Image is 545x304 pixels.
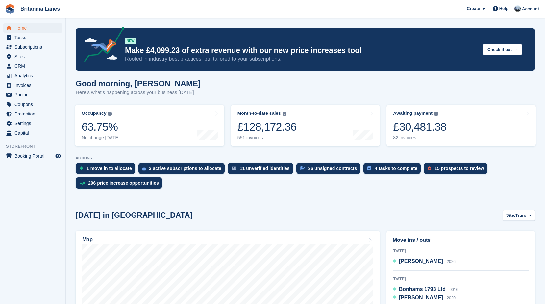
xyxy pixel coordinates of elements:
[240,166,290,171] div: 11 unverified identities
[399,286,446,292] span: Bonhams 1793 Ltd
[237,135,297,140] div: 551 invoices
[76,156,535,160] p: ACTIONS
[393,135,446,140] div: 82 invoices
[6,143,65,150] span: Storefront
[3,23,62,33] a: menu
[14,151,54,161] span: Booking Portal
[82,120,120,134] div: 63.75%
[367,166,371,170] img: task-75834270c22a3079a89374b754ae025e5fb1db73e45f91037f5363f120a921f8.svg
[393,236,529,244] h2: Move ins / outs
[3,33,62,42] a: menu
[3,128,62,138] a: menu
[82,135,120,140] div: No change [DATE]
[87,166,132,171] div: 1 move in to allocate
[393,257,456,266] a: [PERSON_NAME] 2026
[125,55,478,63] p: Rooted in industry best practices, but tailored to your subscriptions.
[386,105,536,146] a: Awaiting payment £30,481.38 82 invoices
[393,285,458,294] a: Bonhams 1793 Ltd 0016
[80,182,85,185] img: price_increase_opportunities-93ffe204e8149a01c8c9dc8f82e8f89637d9d84a8eef4429ea346261dce0b2c0.svg
[3,81,62,90] a: menu
[14,71,54,80] span: Analytics
[393,111,433,116] div: Awaiting payment
[3,52,62,61] a: menu
[237,120,297,134] div: £128,172.36
[14,100,54,109] span: Coupons
[232,166,236,170] img: verify_identity-adf6edd0f0f0b5bbfe63781bf79b02c33cf7c696d77639b501bdc392416b5a36.svg
[424,163,491,177] a: 15 prospects to review
[228,163,296,177] a: 11 unverified identities
[434,112,438,116] img: icon-info-grey-7440780725fd019a000dd9b08b2336e03edf1995a4989e88bcd33f0948082b44.svg
[514,5,521,12] img: John Millership
[142,166,146,171] img: active_subscription_to_allocate_icon-d502201f5373d7db506a760aba3b589e785aa758c864c3986d89f69b8ff3...
[375,166,417,171] div: 4 tasks to complete
[515,212,526,219] span: Truro
[14,52,54,61] span: Sites
[149,166,221,171] div: 3 active subscriptions to allocate
[18,3,62,14] a: Britannia Lanes
[3,90,62,99] a: menu
[503,210,535,221] button: Site: Truro
[125,46,478,55] p: Make £4,099.23 of extra revenue with our new price increases tool
[447,259,456,264] span: 2026
[3,71,62,80] a: menu
[467,5,480,12] span: Create
[499,5,508,12] span: Help
[3,151,62,161] a: menu
[428,166,431,170] img: prospect-51fa495bee0391a8d652442698ab0144808aea92771e9ea1ae160a38d050c398.svg
[3,42,62,52] a: menu
[79,27,125,64] img: price-adjustments-announcement-icon-8257ccfd72463d97f412b2fc003d46551f7dbcb40ab6d574587a9cd5c0d94...
[14,23,54,33] span: Home
[76,89,201,96] p: Here's what's happening across your business [DATE]
[308,166,357,171] div: 26 unsigned contracts
[14,33,54,42] span: Tasks
[76,177,165,192] a: 296 price increase opportunities
[14,81,54,90] span: Invoices
[82,111,106,116] div: Occupancy
[82,237,93,242] h2: Map
[237,111,281,116] div: Month-to-date sales
[393,294,456,302] a: [PERSON_NAME] 2020
[14,62,54,71] span: CRM
[300,166,305,170] img: contract_signature_icon-13c848040528278c33f63329250d36e43548de30e8caae1d1a13099fd9432cc5.svg
[54,152,62,160] a: Preview store
[14,109,54,118] span: Protection
[108,112,112,116] img: icon-info-grey-7440780725fd019a000dd9b08b2336e03edf1995a4989e88bcd33f0948082b44.svg
[483,44,522,55] button: Check it out →
[138,163,228,177] a: 3 active subscriptions to allocate
[283,112,286,116] img: icon-info-grey-7440780725fd019a000dd9b08b2336e03edf1995a4989e88bcd33f0948082b44.svg
[125,38,136,44] div: NEW
[3,119,62,128] a: menu
[393,276,529,282] div: [DATE]
[14,42,54,52] span: Subscriptions
[14,90,54,99] span: Pricing
[14,119,54,128] span: Settings
[3,62,62,71] a: menu
[399,258,443,264] span: [PERSON_NAME]
[3,109,62,118] a: menu
[3,100,62,109] a: menu
[434,166,484,171] div: 15 prospects to review
[522,6,539,12] span: Account
[449,287,458,292] span: 0016
[231,105,380,146] a: Month-to-date sales £128,172.36 551 invoices
[393,248,529,254] div: [DATE]
[5,4,15,14] img: stora-icon-8386f47178a22dfd0bd8f6a31ec36ba5ce8667c1dd55bd0f319d3a0aa187defe.svg
[75,105,224,146] a: Occupancy 63.75% No change [DATE]
[447,296,456,300] span: 2020
[76,163,138,177] a: 1 move in to allocate
[506,212,515,219] span: Site:
[80,166,83,170] img: move_ins_to_allocate_icon-fdf77a2bb77ea45bf5b3d319d69a93e2d87916cf1d5bf7949dd705db3b84f3ca.svg
[76,211,192,220] h2: [DATE] in [GEOGRAPHIC_DATA]
[393,120,446,134] div: £30,481.38
[76,79,201,88] h1: Good morning, [PERSON_NAME]
[399,295,443,300] span: [PERSON_NAME]
[363,163,424,177] a: 4 tasks to complete
[296,163,364,177] a: 26 unsigned contracts
[88,180,159,186] div: 296 price increase opportunities
[14,128,54,138] span: Capital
